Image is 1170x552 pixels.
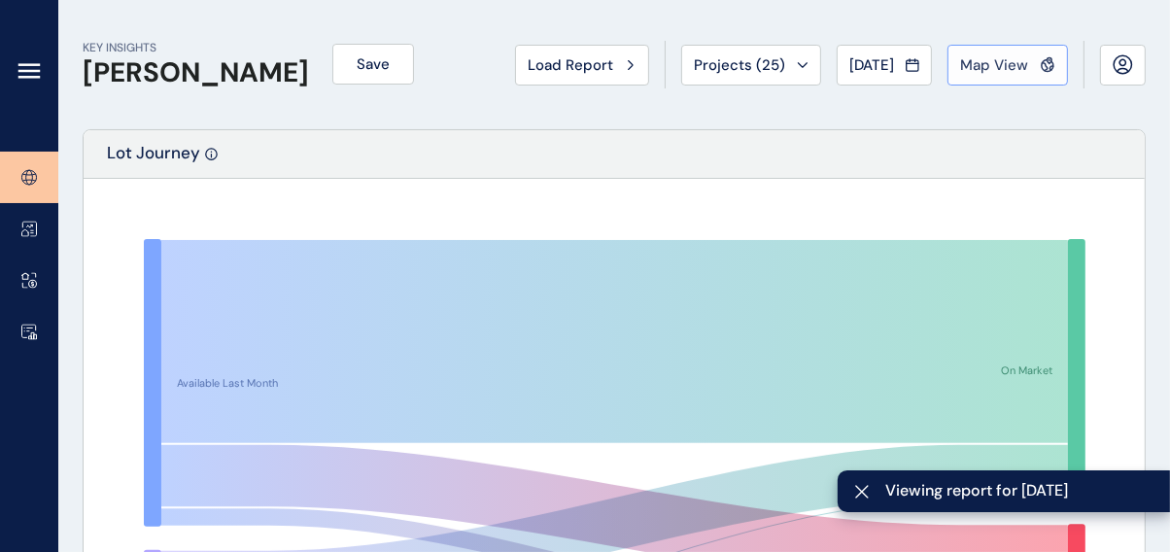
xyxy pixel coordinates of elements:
[947,45,1068,86] button: Map View
[960,55,1028,75] span: Map View
[837,45,932,86] button: [DATE]
[681,45,821,86] button: Projects (25)
[107,142,200,178] p: Lot Journey
[332,44,414,85] button: Save
[885,480,1154,501] span: Viewing report for [DATE]
[694,55,785,75] span: Projects ( 25 )
[83,40,309,56] p: KEY INSIGHTS
[515,45,649,86] button: Load Report
[849,55,894,75] span: [DATE]
[528,55,613,75] span: Load Report
[357,54,390,74] span: Save
[83,56,309,89] h1: [PERSON_NAME]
